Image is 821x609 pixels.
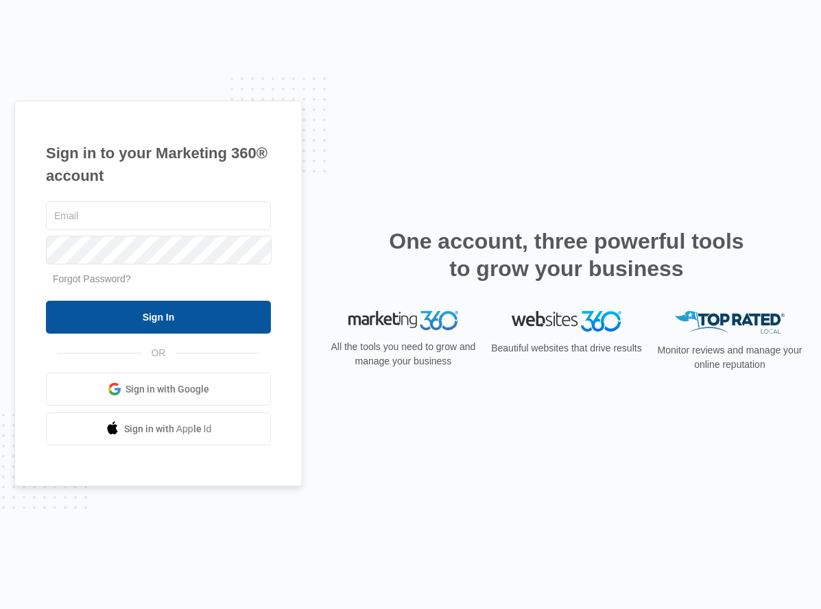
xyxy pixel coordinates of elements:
h1: Sign in to your Marketing 360® account [46,142,271,187]
input: Sign In [46,301,271,334]
p: All the tools you need to grow and manage your business [326,340,480,369]
p: Beautiful websites that drive results [490,341,643,356]
span: Sign in with Google [126,382,210,397]
span: OR [142,346,176,360]
span: Sign in with Apple Id [124,422,212,436]
img: Marketing 360 [348,311,458,330]
img: Top Rated Local [675,311,785,334]
p: Monitor reviews and manage your online reputation [653,343,807,372]
a: Forgot Password? [53,273,131,284]
a: Sign in with Apple Id [46,412,271,445]
img: Websites 360 [512,311,621,331]
input: Email [46,201,271,230]
h2: One account, three powerful tools to grow your business [385,227,748,282]
a: Sign in with Google [46,373,271,406]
